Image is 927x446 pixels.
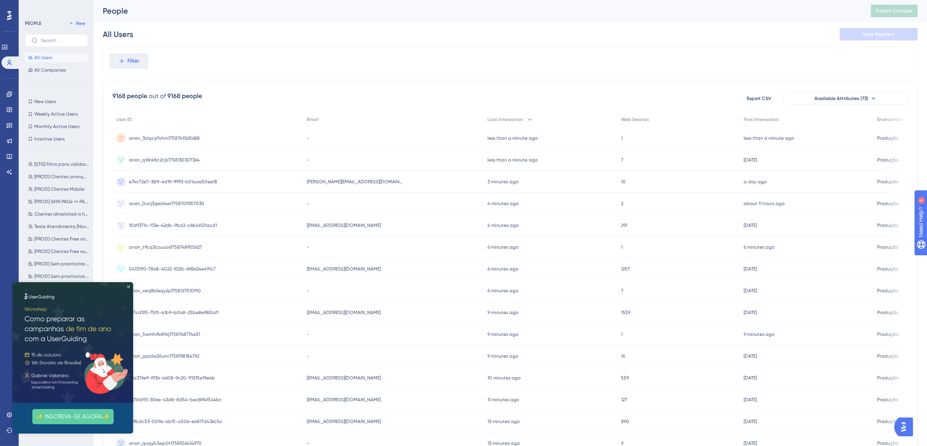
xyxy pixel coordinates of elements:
time: a day ago [744,179,767,184]
time: less than a minute ago [487,135,538,141]
span: Produção [877,309,899,316]
button: New [66,19,88,28]
span: e74c72e7-381f-4d19-9993-b51aae50ee18 [129,179,217,185]
time: 9 minutes ago [487,310,518,315]
button: [PROD] Clientes Mobile [25,184,93,194]
time: 6 minutes ago [487,288,518,293]
time: about 11 hours ago [744,201,785,206]
time: [DATE] [744,310,757,315]
span: - [307,244,309,250]
span: [PROD] Clientes Free origem Mercado [34,236,90,242]
span: 1257 [621,266,630,272]
input: Search [41,38,81,43]
span: User ID [116,116,132,123]
time: [DATE] [744,223,757,228]
span: 2 [621,200,624,207]
button: Clientes isImplated is has any value [25,209,93,219]
time: [DATE] [744,353,757,359]
span: anon_t9cq3czuuoo1758748955627 [129,244,202,250]
button: [PROD] Clientes Free origem Mercado [25,234,93,244]
button: All Users [25,53,88,62]
span: New [76,20,85,26]
button: Monthly Active Users [25,122,88,131]
span: [EMAIL_ADDRESS][DOMAIN_NAME] [307,309,381,316]
span: [PROD] Clientes Free ou Pro [34,248,90,255]
span: New Users [34,98,56,105]
span: [PROD] SKIN PAGs <> PAG_GRATIS | HUB | FREE | PRO [34,198,90,205]
time: 3 minutes ago [487,179,518,184]
time: [DATE] [744,397,757,402]
span: [STG] Filtro para validar teste - Paulo [34,161,90,167]
span: Produção [877,135,899,141]
span: 291 [621,222,628,228]
time: 10 minutes ago [487,375,521,381]
span: 559 [621,375,629,381]
span: 1c9bdc53-009e-4bf5-a506-e4817d436c5c [129,418,222,425]
span: anon_3zlqcyl1vhm1758749265688 [129,135,200,141]
button: Inactive Users [25,134,88,144]
span: 01a376e9-f934-4608-9c20-1f1215e19e4b [129,375,215,381]
time: [DATE] [744,288,757,293]
time: [DATE] [744,441,757,446]
span: 16 [621,353,625,359]
span: Available Attributes (73) [814,95,868,102]
span: - [307,200,309,207]
span: anon_jqadw2ilunn1758198184792 [129,353,199,359]
span: 1 [621,244,623,250]
time: 9 minutes ago [487,353,518,359]
span: 127 [621,397,628,403]
time: 6 minutes ago [487,244,518,250]
span: [PERSON_NAME][EMAIL_ADDRESS][DOMAIN_NAME] [307,179,404,185]
iframe: UserGuiding AI Assistant Launcher [894,415,918,439]
button: Filter [109,53,148,69]
span: anon_5wmfvfb89sj1758748774451 [129,331,200,337]
button: [PROD] Clientes anonymous [25,172,93,181]
span: Save Segment [863,31,895,37]
span: Clientes isImplated is has any value [34,211,90,217]
span: 1 [621,135,623,141]
span: All Companies [34,67,66,73]
span: Produção [877,331,899,337]
div: People [103,5,851,16]
time: [DATE] [744,157,757,163]
span: Produção [877,266,899,272]
time: [DATE] [744,266,757,272]
span: [PROD] Clientes anonymous [34,174,90,180]
span: [EMAIL_ADDRESS][DOMAIN_NAME] [307,397,381,403]
time: 9 minutes ago [744,332,774,337]
span: anon_0unj3qeol4wi1758709357030 [129,200,204,207]
span: Environment [877,116,904,123]
button: [PROD] Clientes Free ou Pro [25,247,93,256]
span: 7 [621,288,624,294]
span: Need Help? [18,2,49,11]
time: 4 minutes ago [487,201,519,206]
button: [PROD] Sem prioritarios Pags L1 [25,259,93,269]
button: Teste Atendimento [Novo] [25,222,93,231]
span: 26761d93-30ee-43d8-8d54-bec894f544bc [129,397,222,403]
button: [PROD] SKIN PAGs <> PAG_GRATIS | HUB | FREE | PRO [25,197,93,206]
button: Weekly Active Users [25,109,88,119]
span: Produção [877,157,899,163]
span: Web Session [621,116,649,123]
span: 890 [621,418,630,425]
span: Export CSV [747,95,772,102]
span: [PROD] Sem prioritarios Pags L2 [34,273,90,279]
span: Produção [877,200,899,207]
span: [EMAIL_ADDRESS][DOMAIN_NAME] [307,266,381,272]
time: 4 minutes ago [487,223,519,228]
span: [EMAIL_ADDRESS][DOMAIN_NAME] [307,375,381,381]
button: ✨ INSCREVA-SE AGORA✨ [20,127,101,142]
span: 7 [621,157,624,163]
span: 041311f0-7848-4022-922b-698624e491c7 [129,266,216,272]
time: less than a minute ago [744,135,794,141]
button: Publish Changes [871,5,918,17]
span: Email [307,116,318,123]
time: 6 minutes ago [744,244,774,250]
time: 13 minutes ago [487,419,520,424]
span: Produção [877,375,899,381]
button: [PROD] Sem prioritarios Pags L2 [25,272,93,281]
span: - [307,353,309,359]
div: PEOPLE [25,20,41,26]
span: anon_q16hk8c2cjk1758130307364 [129,157,200,163]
